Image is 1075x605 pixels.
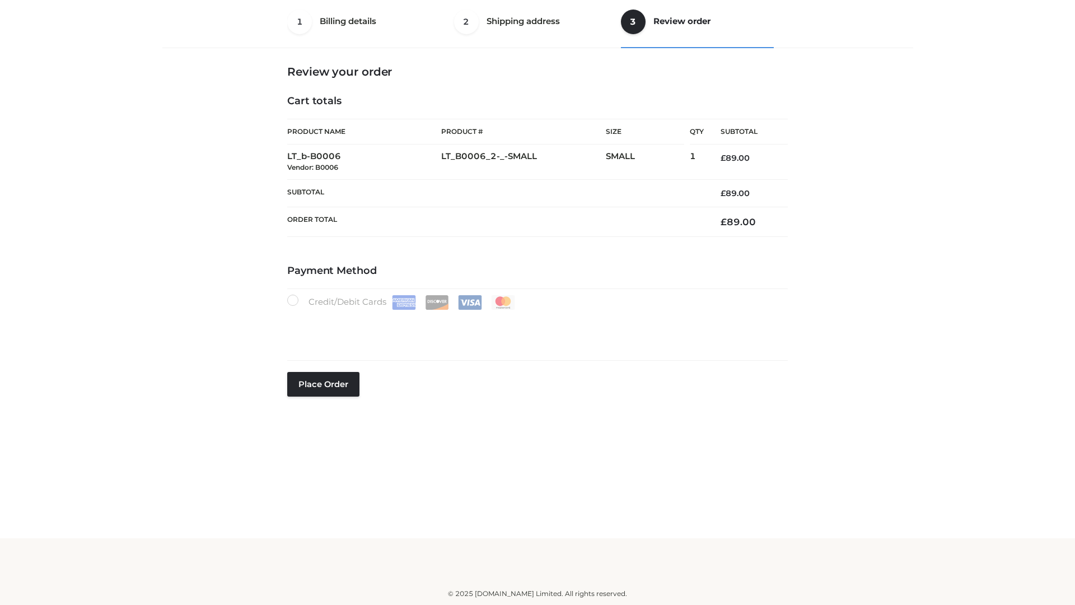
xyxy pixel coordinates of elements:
img: Visa [458,295,482,310]
td: LT_b-B0006 [287,145,441,180]
td: SMALL [606,145,690,180]
td: LT_B0006_2-_-SMALL [441,145,606,180]
bdi: 89.00 [721,188,750,198]
span: £ [721,153,726,163]
th: Product # [441,119,606,145]
img: Mastercard [491,295,515,310]
h4: Cart totals [287,95,788,108]
h3: Review your order [287,65,788,78]
bdi: 89.00 [721,153,750,163]
th: Size [606,119,684,145]
th: Order Total [287,207,704,237]
img: Amex [392,295,416,310]
bdi: 89.00 [721,216,756,227]
th: Product Name [287,119,441,145]
span: £ [721,216,727,227]
div: © 2025 [DOMAIN_NAME] Limited. All rights reserved. [166,588,909,599]
label: Credit/Debit Cards [287,295,516,310]
th: Subtotal [287,179,704,207]
th: Qty [690,119,704,145]
img: Discover [425,295,449,310]
button: Place order [287,372,359,397]
td: 1 [690,145,704,180]
small: Vendor: B0006 [287,163,338,171]
h4: Payment Method [287,265,788,277]
iframe: Secure payment input frame [285,308,786,348]
span: £ [721,188,726,198]
th: Subtotal [704,119,788,145]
